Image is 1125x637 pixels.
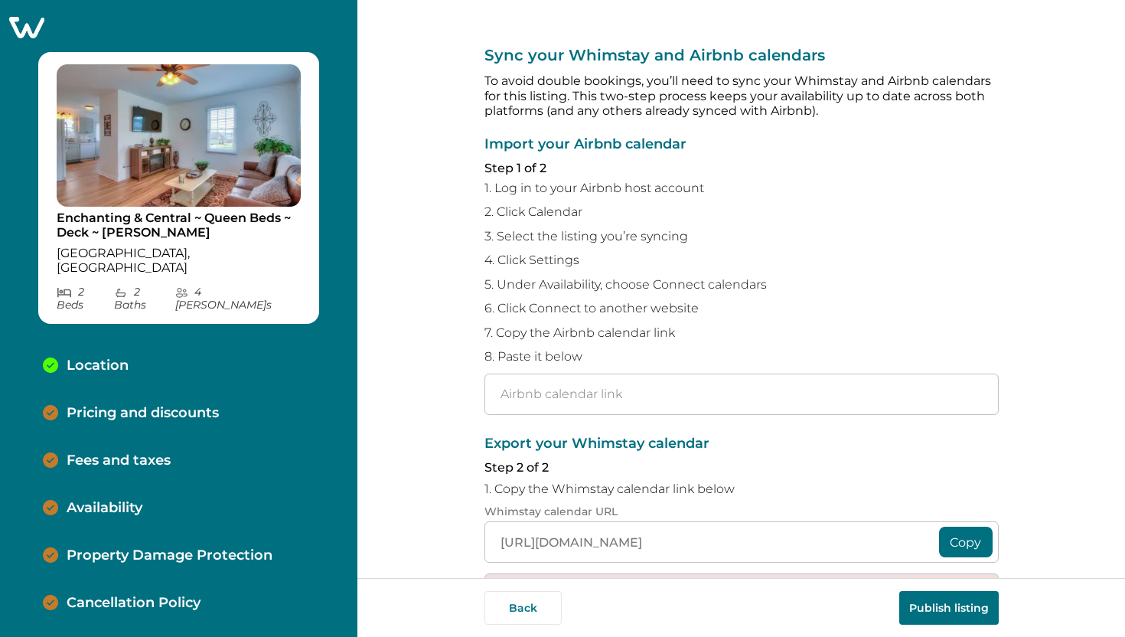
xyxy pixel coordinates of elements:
p: Step 1 of 2 [484,161,999,176]
p: Import your Airbnb calendar [484,137,999,152]
p: 2. Click Calendar [484,204,999,220]
p: 2 Bath s [114,286,174,312]
p: 1. Copy the Whimstay calendar link below [484,482,999,497]
p: Whimstay calendar URL [484,505,999,518]
p: 2 Bed s [57,286,114,312]
p: Availability [67,500,142,517]
p: [GEOGRAPHIC_DATA], [GEOGRAPHIC_DATA] [57,246,301,276]
p: Cancellation Policy [67,595,201,612]
p: 4. Click Settings [484,253,999,268]
p: 7. Copy the Airbnb calendar link [484,325,999,341]
p: Location [67,358,129,374]
button: Back [484,591,562,625]
p: Fees and taxes [67,452,171,469]
p: Enchanting & Central ~ Queen Beds ~ Deck ~ [PERSON_NAME] [57,211,301,240]
p: Pricing and discounts [67,405,219,422]
p: Step 2 of 2 [484,460,999,475]
p: 4 [PERSON_NAME] s [175,286,302,312]
p: 6. Click Connect to another website [484,301,999,316]
p: 8. Paste it below [484,349,999,364]
p: Sync your Whimstay and Airbnb calendars [484,46,999,64]
p: To avoid double bookings, you’ll need to sync your Whimstay and Airbnb calendars for this listing... [484,73,999,119]
p: Property Damage Protection [67,547,272,564]
img: propertyImage_Enchanting & Central ~ Queen Beds ~ Deck ~ Parkin [57,64,301,207]
iframe: Kustomer Widget Iframe [804,124,1110,622]
p: 5. Under Availability, choose Connect calendars [484,277,999,292]
input: Airbnb calendar link [484,374,999,415]
p: 3. Select the listing you’re syncing [484,229,999,244]
p: Export your Whimstay calendar [484,436,999,452]
p: 1. Log in to your Airbnb host account [484,181,999,196]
